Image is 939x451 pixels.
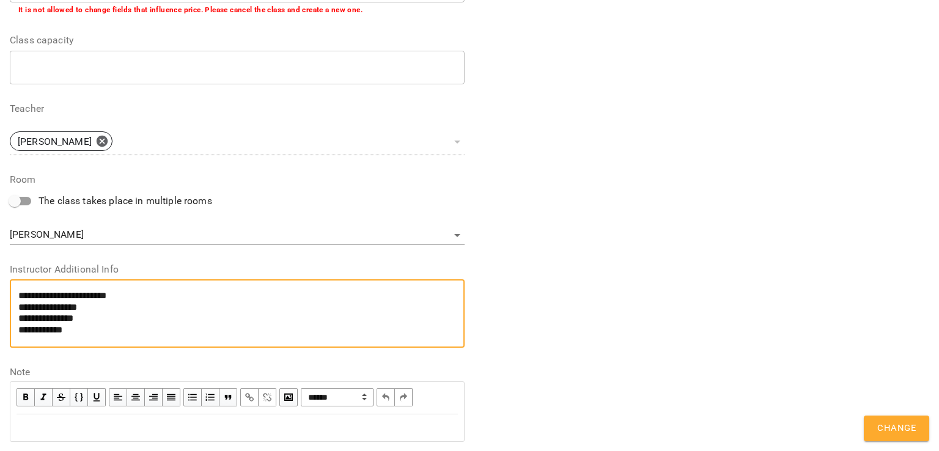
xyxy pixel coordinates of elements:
[279,388,298,406] button: Image
[183,388,202,406] button: UL
[39,194,212,208] span: The class takes place in multiple rooms
[10,175,465,185] label: Room
[88,388,106,406] button: Underline
[10,367,465,377] label: Note
[11,415,463,441] div: Edit text
[70,388,88,406] button: Monospace
[10,35,465,45] label: Class capacity
[163,388,180,406] button: Align Justify
[127,388,145,406] button: Align Center
[10,131,112,151] div: [PERSON_NAME]
[109,388,127,406] button: Align Left
[202,388,219,406] button: OL
[53,388,70,406] button: Strikethrough
[219,388,237,406] button: Blockquote
[10,104,465,114] label: Teacher
[240,388,259,406] button: Link
[10,265,465,274] label: Instructor Additional Info
[877,420,916,436] span: Change
[18,134,92,149] p: [PERSON_NAME]
[377,388,395,406] button: Undo
[145,388,163,406] button: Align Right
[10,128,465,155] div: [PERSON_NAME]
[18,5,363,14] b: It is not allowed to change fields that influence price. Please cancel the class and create a new...
[259,388,276,406] button: Remove Link
[35,388,53,406] button: Italic
[864,416,929,441] button: Change
[301,388,374,406] span: Normal
[17,388,35,406] button: Bold
[395,388,413,406] button: Redo
[10,226,465,245] div: [PERSON_NAME]
[301,388,374,406] select: Block type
